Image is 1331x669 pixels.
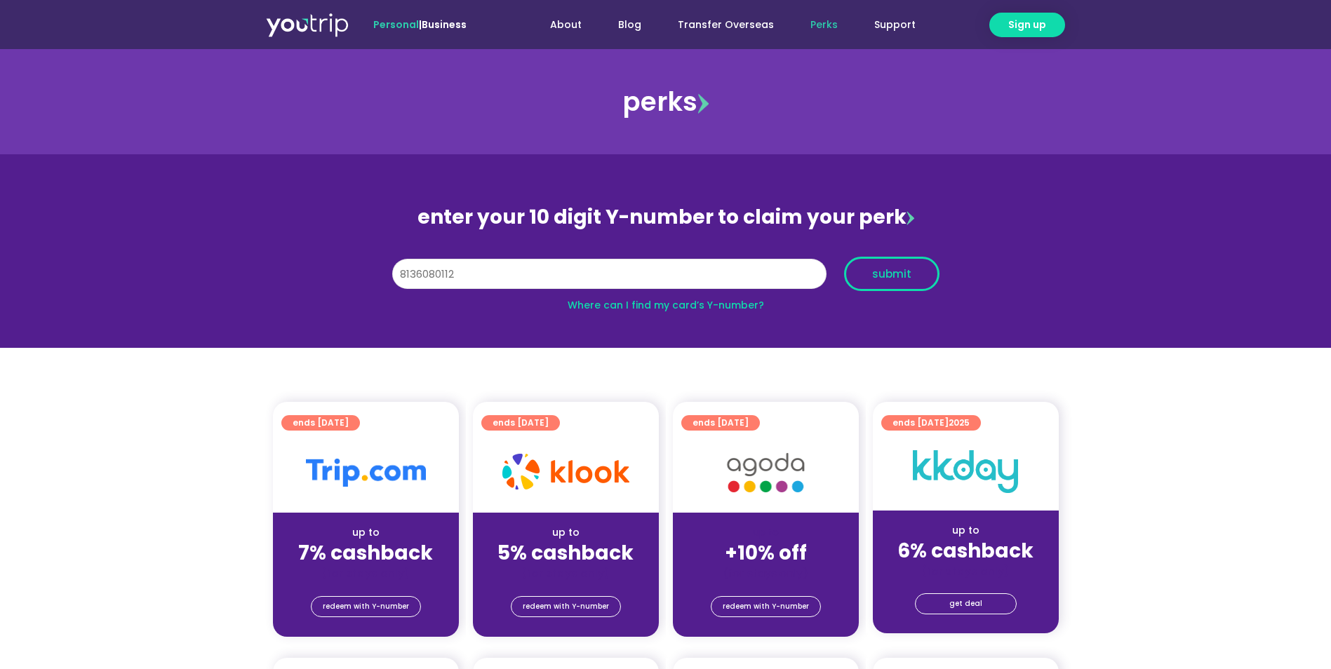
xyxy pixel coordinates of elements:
a: About [532,12,600,38]
button: submit [844,257,939,291]
span: Sign up [1008,18,1046,32]
a: Perks [792,12,856,38]
form: Y Number [392,257,939,302]
a: Blog [600,12,660,38]
span: ends [DATE] [892,415,970,431]
div: up to [484,525,648,540]
div: (for stays only) [484,566,648,581]
nav: Menu [504,12,934,38]
div: (for stays only) [684,566,848,581]
a: Sign up [989,13,1065,37]
a: ends [DATE] [281,415,360,431]
span: get deal [949,594,982,614]
a: ends [DATE] [681,415,760,431]
div: (for stays only) [284,566,448,581]
a: Business [422,18,467,32]
strong: 6% cashback [897,537,1034,565]
div: enter your 10 digit Y-number to claim your perk [385,199,947,236]
a: Support [856,12,934,38]
span: up to [753,525,779,539]
span: submit [872,269,911,279]
span: ends [DATE] [293,415,349,431]
a: redeem with Y-number [311,596,421,617]
span: redeem with Y-number [523,597,609,616]
a: Where can I find my card’s Y-number? [568,298,764,312]
div: (for stays only) [884,564,1048,579]
a: Transfer Overseas [660,12,792,38]
a: get deal [915,593,1017,614]
span: 2025 [949,417,970,428]
strong: 5% cashback [497,539,634,567]
a: redeem with Y-number [511,596,621,617]
span: ends [DATE] [693,415,749,431]
a: ends [DATE] [481,415,560,431]
strong: +10% off [725,539,807,567]
input: 10 digit Y-number (e.g. 8123456789) [392,259,827,290]
span: Personal [373,18,419,32]
span: redeem with Y-number [323,597,409,616]
strong: 7% cashback [298,539,433,567]
a: redeem with Y-number [711,596,821,617]
span: ends [DATE] [493,415,549,431]
div: up to [284,525,448,540]
div: up to [884,523,1048,538]
a: ends [DATE]2025 [881,415,981,431]
span: redeem with Y-number [723,597,809,616]
span: | [373,18,467,32]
